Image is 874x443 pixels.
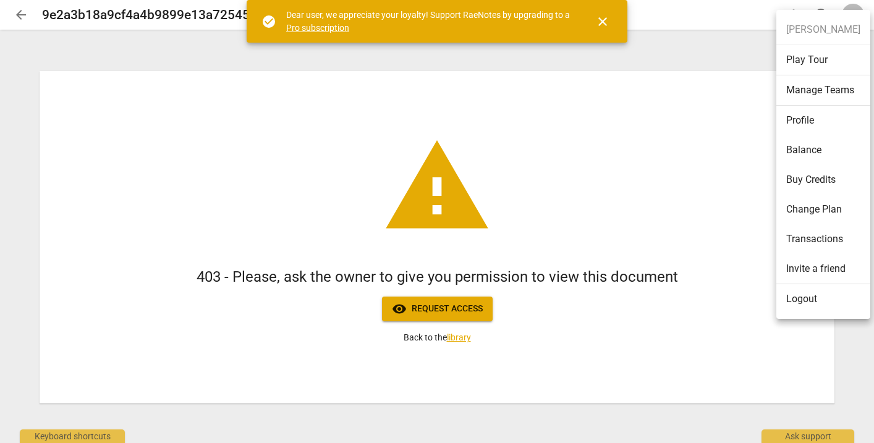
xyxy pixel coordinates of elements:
button: Close [588,7,617,36]
li: Play Tour [776,45,870,75]
span: check_circle [261,14,276,29]
div: Dear user, we appreciate your loyalty! Support RaeNotes by upgrading to a [286,9,573,34]
a: Pro subscription [286,23,349,33]
span: close [595,14,610,29]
